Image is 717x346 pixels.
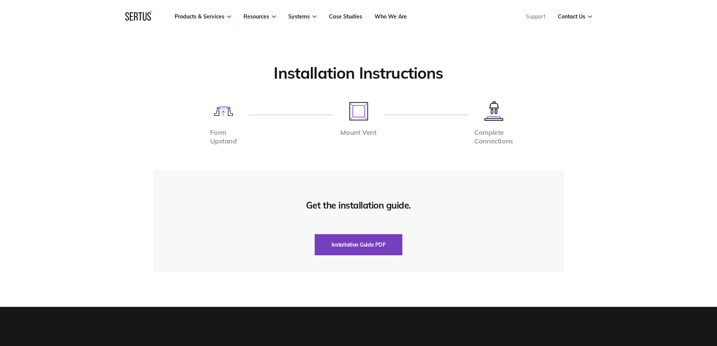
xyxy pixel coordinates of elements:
[526,13,545,20] a: Support
[244,13,276,20] a: Resources
[175,13,231,20] a: Products & Services
[288,13,317,20] a: Systems
[306,200,411,211] div: Get the installation guide.
[474,128,513,145] div: Complete Connections
[153,63,564,83] h2: Installation Instructions
[558,13,592,20] a: Contact Us
[340,128,376,137] div: Mount Vent
[582,259,717,346] iframe: Chat Widget
[374,13,407,20] a: Who We Are
[315,234,403,255] button: Installation Guide PDF
[210,128,236,145] div: Form Upstand
[329,13,362,20] a: Case Studies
